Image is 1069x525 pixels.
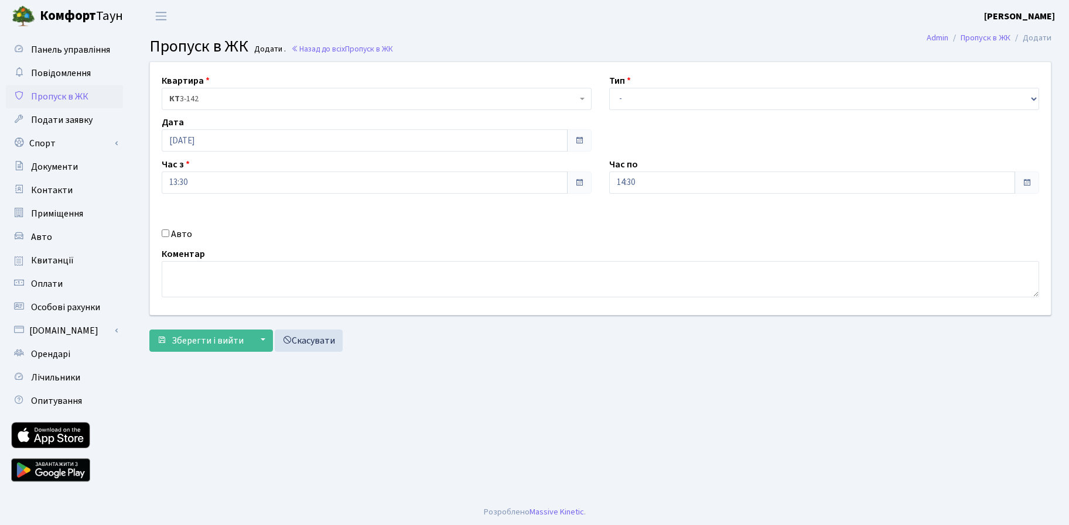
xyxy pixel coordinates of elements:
span: Особові рахунки [31,301,100,314]
span: Документи [31,160,78,173]
span: Подати заявку [31,114,93,126]
span: Пропуск в ЖК [149,35,248,58]
span: Оплати [31,277,63,290]
nav: breadcrumb [909,26,1069,50]
label: Дата [162,115,184,129]
span: <b>КТ</b>&nbsp;&nbsp;&nbsp;&nbsp;3-142 [162,88,592,110]
b: КТ [169,93,180,105]
span: Лічильники [31,371,80,384]
label: Авто [171,227,192,241]
a: Пропуск в ЖК [961,32,1010,44]
span: Пропуск в ЖК [345,43,393,54]
a: Повідомлення [6,61,123,85]
span: Панель управління [31,43,110,56]
label: Квартира [162,74,210,88]
label: Коментар [162,247,205,261]
a: Подати заявку [6,108,123,132]
span: Опитування [31,394,82,407]
a: Документи [6,155,123,179]
a: Авто [6,225,123,249]
small: Додати . [252,44,286,54]
a: Лічильники [6,366,123,389]
span: <b>КТ</b>&nbsp;&nbsp;&nbsp;&nbsp;3-142 [169,93,577,105]
a: [DOMAIN_NAME] [6,319,123,342]
span: Приміщення [31,207,83,220]
button: Переключити навігацію [146,6,176,26]
span: Контакти [31,184,73,197]
a: Контакти [6,179,123,202]
a: Massive Kinetic [530,506,584,518]
label: Час з [162,157,190,171]
b: Комфорт [40,6,96,25]
a: [PERSON_NAME] [984,9,1055,23]
span: Пропуск в ЖК [31,90,88,103]
label: Час по [609,157,638,171]
a: Особові рахунки [6,296,123,319]
span: Авто [31,231,52,243]
a: Спорт [6,132,123,155]
div: Розроблено . [484,506,586,519]
span: Таун [40,6,123,26]
a: Квитанції [6,249,123,272]
span: Зберегти і вийти [172,334,244,347]
a: Пропуск в ЖК [6,85,123,108]
span: Орендарі [31,348,70,361]
a: Приміщення [6,202,123,225]
a: Admin [927,32,948,44]
button: Зберегти і вийти [149,330,251,352]
span: Квитанції [31,254,74,267]
a: Скасувати [275,330,343,352]
span: Повідомлення [31,67,91,80]
a: Орендарі [6,342,123,366]
label: Тип [609,74,631,88]
a: Опитування [6,389,123,413]
a: Панель управління [6,38,123,61]
b: [PERSON_NAME] [984,10,1055,23]
img: logo.png [12,5,35,28]
a: Оплати [6,272,123,296]
a: Назад до всіхПропуск в ЖК [291,43,393,54]
li: Додати [1010,32,1051,44]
